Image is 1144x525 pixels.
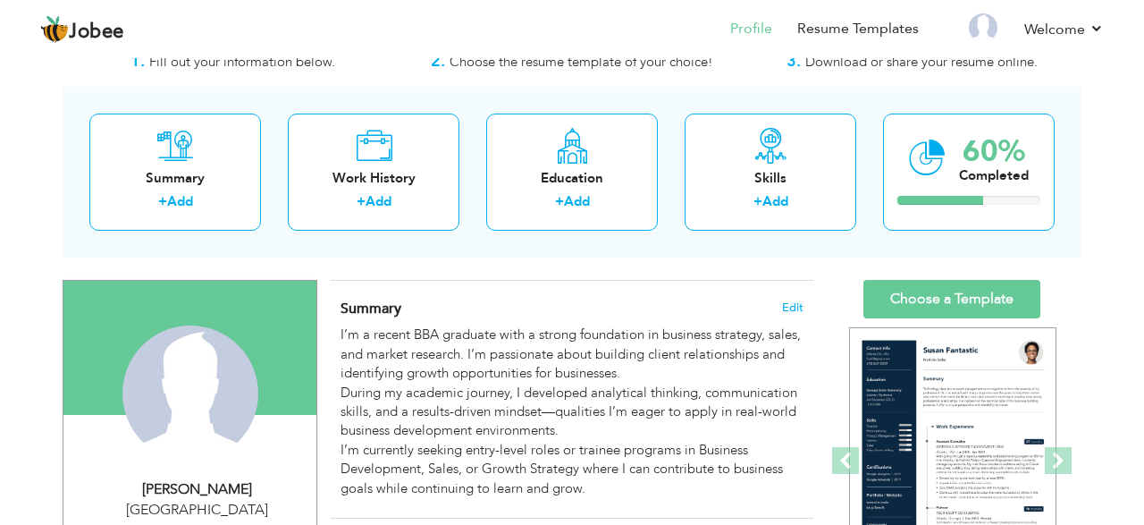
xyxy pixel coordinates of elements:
[450,53,713,71] span: Choose the resume template of your choice!
[699,169,842,188] div: Skills
[341,299,401,318] span: Summary
[753,192,762,211] label: +
[805,53,1038,71] span: Download or share your resume online.
[1024,19,1104,40] a: Welcome
[797,19,919,39] a: Resume Templates
[786,50,801,72] strong: 3.
[167,192,193,210] a: Add
[158,192,167,211] label: +
[77,500,316,521] div: [GEOGRAPHIC_DATA]
[564,192,590,210] a: Add
[40,15,69,44] img: jobee.io
[959,137,1029,166] div: 60%
[104,169,247,188] div: Summary
[341,326,803,498] div: I’m a recent BBA graduate with a strong foundation in business strategy, sales, and market resear...
[357,192,366,211] label: +
[366,192,391,210] a: Add
[149,53,335,71] span: Fill out your information below.
[130,50,145,72] strong: 1.
[500,169,643,188] div: Education
[959,166,1029,185] div: Completed
[782,301,803,314] span: Edit
[969,13,997,42] img: Profile Img
[122,326,258,461] img: Affan Zaheer
[77,479,316,500] div: [PERSON_NAME]
[730,19,772,39] a: Profile
[431,50,445,72] strong: 2.
[40,15,124,44] a: Jobee
[762,192,788,210] a: Add
[69,22,124,42] span: Jobee
[341,300,803,318] h4: Adding a summary is a quick and easy way to highlight your experience and interests.
[302,169,445,188] div: Work History
[555,192,564,211] label: +
[863,280,1040,318] a: Choose a Template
